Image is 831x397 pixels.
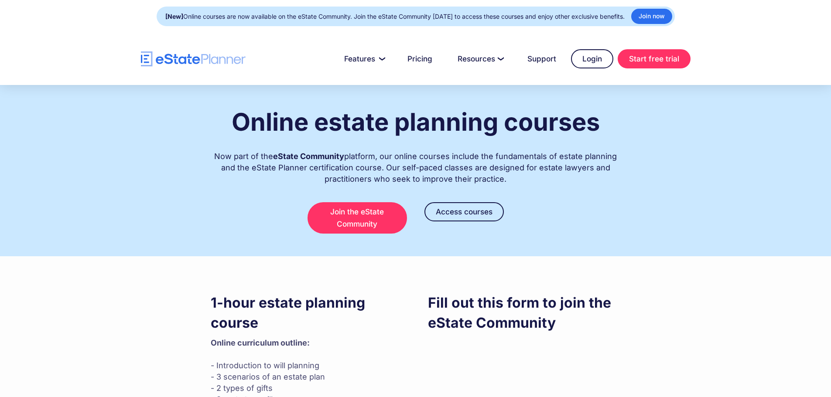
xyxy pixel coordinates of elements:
[447,50,513,68] a: Resources
[334,50,393,68] a: Features
[273,152,344,161] strong: eState Community
[211,142,621,185] div: Now part of the platform, our online courses include the fundamentals of estate planning and the ...
[232,109,600,136] h1: Online estate planning courses
[571,49,613,68] a: Login
[428,293,621,333] h3: Fill out this form to join the eState Community
[424,202,504,221] a: Access courses
[165,13,183,20] strong: [New]
[517,50,567,68] a: Support
[165,10,625,23] div: Online courses are now available on the eState Community. Join the eState Community [DATE] to acc...
[211,293,404,333] h3: 1-hour estate planning course
[308,202,407,234] a: Join the eState Community
[397,50,443,68] a: Pricing
[631,9,672,24] a: Join now
[211,338,310,347] strong: Online curriculum outline: ‍
[141,51,246,67] a: home
[618,49,691,68] a: Start free trial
